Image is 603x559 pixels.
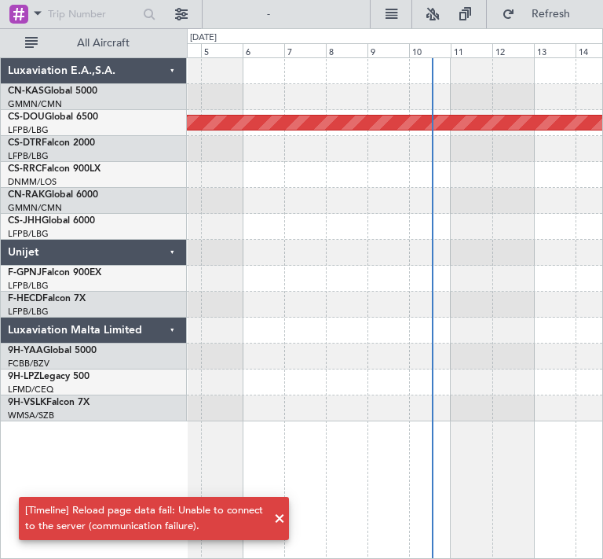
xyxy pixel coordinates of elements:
[284,43,326,57] div: 7
[8,398,46,407] span: 9H-VSLK
[8,176,57,188] a: DNMM/LOS
[8,216,95,226] a: CS-JHHGlobal 6000
[8,294,42,303] span: F-HECD
[8,86,44,96] span: CN-KAS
[367,43,409,57] div: 9
[534,43,576,57] div: 13
[8,410,54,421] a: WMSA/SZB
[8,202,62,214] a: GMMN/CMN
[8,346,43,355] span: 9H-YAA
[25,503,265,534] div: [Timeline] Reload page data fail: Unable to connect to the server (communication failure).
[8,228,49,240] a: LFPB/LBG
[8,372,39,381] span: 9H-LPZ
[409,43,451,57] div: 10
[17,31,170,56] button: All Aircraft
[190,31,217,45] div: [DATE]
[8,150,49,162] a: LFPB/LBG
[243,43,284,57] div: 6
[8,280,49,292] a: LFPB/LBG
[8,98,62,110] a: GMMN/CMN
[8,384,53,395] a: LFMD/CEQ
[8,358,49,370] a: FCBB/BZV
[8,86,97,96] a: CN-KASGlobal 5000
[495,2,589,27] button: Refresh
[8,190,98,200] a: CN-RAKGlobal 6000
[518,9,584,20] span: Refresh
[8,216,42,226] span: CS-JHH
[8,138,42,148] span: CS-DTR
[8,268,42,278] span: F-GPNJ
[8,138,95,148] a: CS-DTRFalcon 2000
[492,43,534,57] div: 12
[8,124,49,136] a: LFPB/LBG
[41,38,166,49] span: All Aircraft
[8,294,86,303] a: F-HECDFalcon 7X
[8,346,97,355] a: 9H-YAAGlobal 5000
[8,268,101,278] a: F-GPNJFalcon 900EX
[8,112,98,122] a: CS-DOUGlobal 6500
[8,190,45,200] span: CN-RAK
[8,372,90,381] a: 9H-LPZLegacy 500
[451,43,492,57] div: 11
[326,43,367,57] div: 8
[201,43,243,57] div: 5
[8,164,100,174] a: CS-RRCFalcon 900LX
[8,398,90,407] a: 9H-VSLKFalcon 7X
[48,2,138,26] input: Trip Number
[8,306,49,318] a: LFPB/LBG
[8,164,42,174] span: CS-RRC
[8,112,45,122] span: CS-DOU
